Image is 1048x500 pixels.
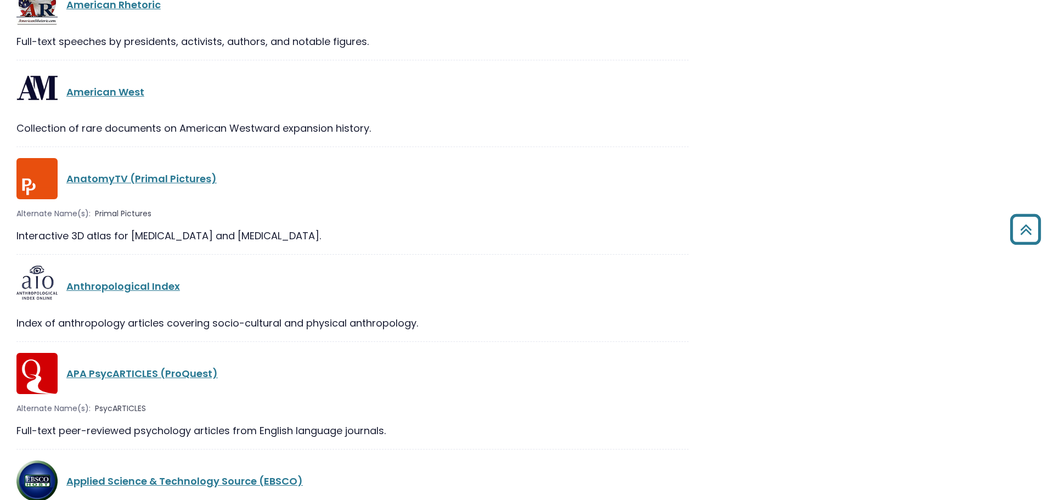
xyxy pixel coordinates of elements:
div: Interactive 3D atlas for [MEDICAL_DATA] and [MEDICAL_DATA]. [16,228,689,243]
a: Applied Science & Technology Source (EBSCO) [66,474,303,488]
span: PsycARTICLES [95,403,146,414]
span: Alternate Name(s): [16,208,91,220]
span: Primal Pictures [95,208,151,220]
a: Anthropological Index [66,279,180,293]
a: Back to Top [1006,219,1045,239]
a: American West [66,85,144,99]
a: AnatomyTV (Primal Pictures) [66,172,217,186]
div: Collection of rare documents on American Westward expansion history. [16,121,689,136]
span: Alternate Name(s): [16,403,91,414]
a: APA PsycARTICLES (ProQuest) [66,367,218,380]
div: Index of anthropology articles covering socio-cultural and physical anthropology. [16,316,689,330]
div: Full-text speeches by presidents, activists, authors, and notable figures. [16,34,689,49]
div: Full-text peer-reviewed psychology articles from English language journals. [16,423,689,438]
